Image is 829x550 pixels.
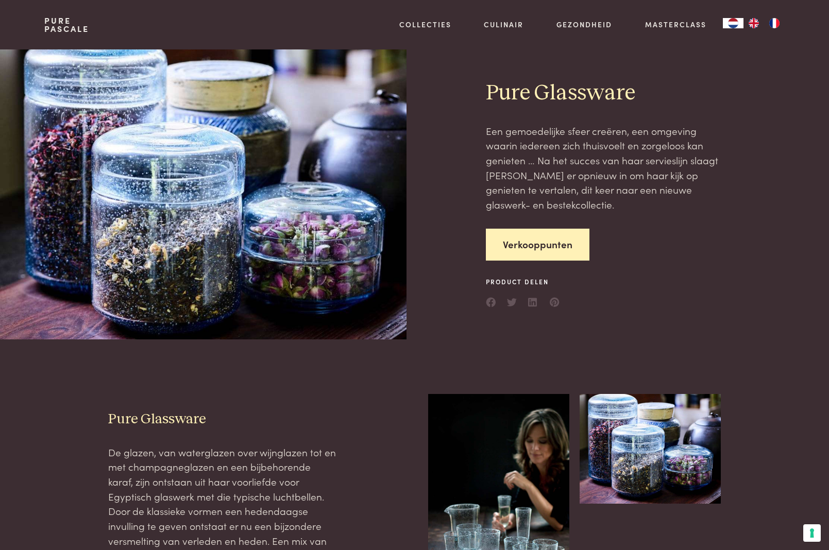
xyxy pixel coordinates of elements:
button: Uw voorkeuren voor toestemming voor trackingtechnologieën [803,524,821,542]
h2: Pure Glassware [486,80,722,107]
p: Een gemoedelijke sfeer creëren, een omgeving waarin iedereen zich thuisvoelt en zorgeloos kan gen... [486,124,722,212]
h3: Pure Glassware [108,410,336,428]
a: EN [743,18,764,28]
ul: Language list [743,18,785,28]
a: Verkooppunten [486,229,589,261]
span: Product delen [486,277,560,286]
img: pascale-naessens-inspiratie-Glazen-opbergpotten-PureSerax-houten-snijplank-PureSerax [580,394,721,503]
a: NL [723,18,743,28]
a: FR [764,18,785,28]
a: Gezondheid [556,19,612,30]
a: PurePascale [44,16,89,33]
a: Culinair [484,19,523,30]
a: Masterclass [645,19,706,30]
aside: Language selected: Nederlands [723,18,785,28]
a: Collecties [399,19,451,30]
div: Language [723,18,743,28]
